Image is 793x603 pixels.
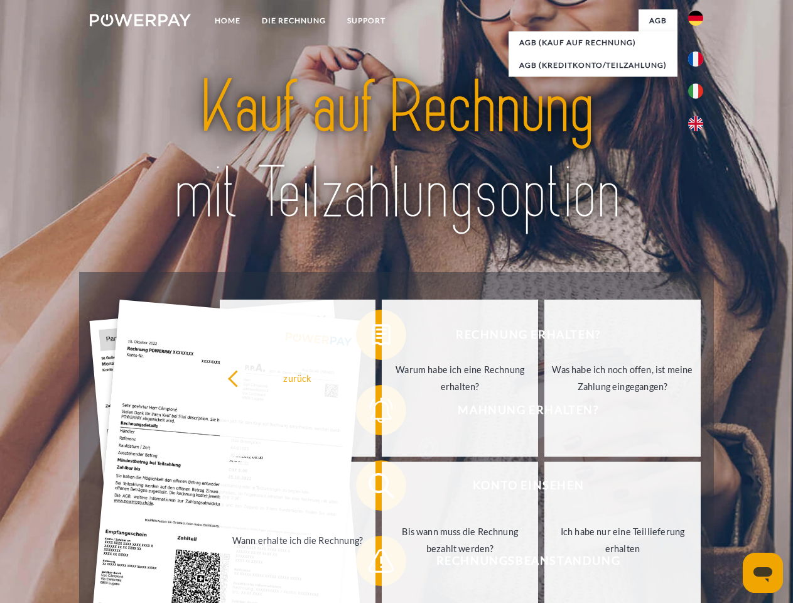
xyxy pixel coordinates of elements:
div: Wann erhalte ich die Rechnung? [227,531,369,548]
a: Home [204,9,251,32]
div: Ich habe nur eine Teillieferung erhalten [552,523,693,557]
div: Bis wann muss die Rechnung bezahlt werden? [389,523,531,557]
a: DIE RECHNUNG [251,9,337,32]
div: Was habe ich noch offen, ist meine Zahlung eingegangen? [552,361,693,395]
a: AGB (Kauf auf Rechnung) [509,31,677,54]
div: zurück [227,369,369,386]
img: logo-powerpay-white.svg [90,14,191,26]
a: SUPPORT [337,9,396,32]
a: Was habe ich noch offen, ist meine Zahlung eingegangen? [544,300,701,457]
img: en [688,116,703,131]
a: AGB (Kreditkonto/Teilzahlung) [509,54,677,77]
img: it [688,84,703,99]
img: fr [688,52,703,67]
a: agb [639,9,677,32]
img: de [688,11,703,26]
div: Warum habe ich eine Rechnung erhalten? [389,361,531,395]
iframe: Schaltfläche zum Öffnen des Messaging-Fensters [743,553,783,593]
img: title-powerpay_de.svg [120,60,673,241]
